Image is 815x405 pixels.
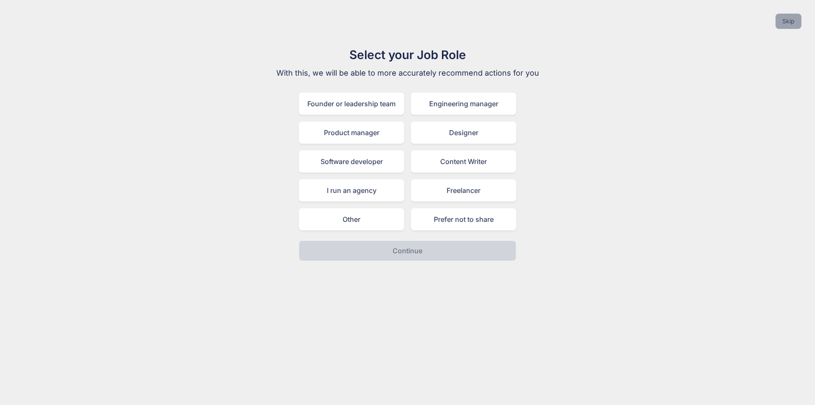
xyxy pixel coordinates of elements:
p: With this, we will be able to more accurately recommend actions for you [265,67,550,79]
div: I run an agency [299,179,404,201]
div: Freelancer [411,179,516,201]
div: Founder or leadership team [299,93,404,115]
div: Software developer [299,150,404,173]
div: Engineering manager [411,93,516,115]
p: Continue [393,246,422,256]
div: Designer [411,122,516,144]
button: Skip [776,14,801,29]
h1: Select your Job Role [265,46,550,64]
div: Prefer not to share [411,208,516,230]
div: Product manager [299,122,404,144]
button: Continue [299,241,516,261]
div: Content Writer [411,150,516,173]
div: Other [299,208,404,230]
